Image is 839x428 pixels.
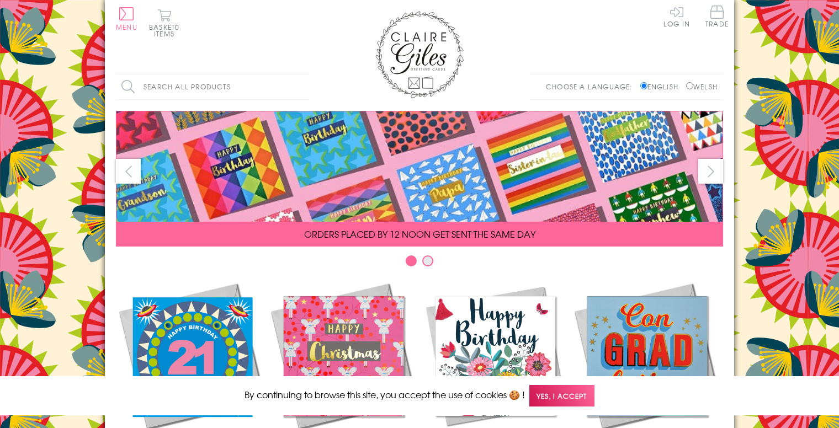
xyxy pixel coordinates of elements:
label: Welsh [686,82,718,92]
button: Carousel Page 2 [422,255,433,266]
input: English [640,82,647,89]
a: Trade [705,6,729,29]
input: Search all products [116,74,309,99]
label: English [640,82,684,92]
span: Yes, I accept [529,385,594,406]
span: 0 items [154,22,179,39]
button: Basket0 items [149,9,179,37]
span: Trade [705,6,729,27]
a: Log In [663,6,690,27]
button: Menu [116,7,137,30]
span: ORDERS PLACED BY 12 NOON GET SENT THE SAME DAY [304,227,535,240]
input: Search [298,74,309,99]
span: Menu [116,22,137,32]
p: Choose a language: [546,82,638,92]
input: Welsh [686,82,693,89]
img: Claire Giles Greetings Cards [375,11,464,98]
button: Carousel Page 1 (Current Slide) [406,255,417,266]
div: Carousel Pagination [116,255,723,272]
button: next [698,159,723,184]
button: prev [116,159,141,184]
